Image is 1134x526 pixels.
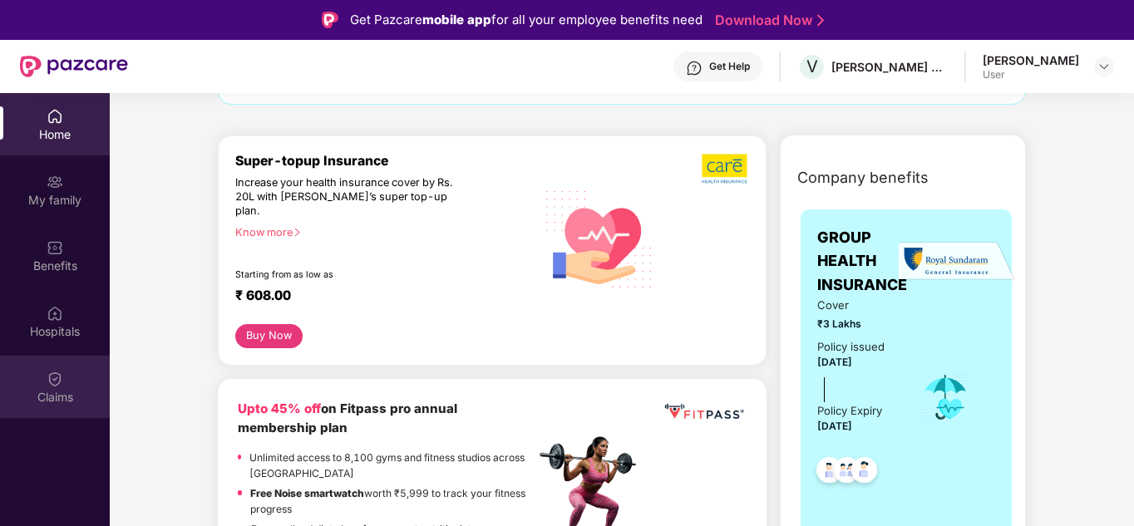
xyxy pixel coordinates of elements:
span: [DATE] [817,420,852,432]
a: Download Now [715,12,819,29]
img: icon [919,370,973,425]
img: svg+xml;base64,PHN2ZyBpZD0iSG9zcGl0YWxzIiB4bWxucz0iaHR0cDovL3d3dy53My5vcmcvMjAwMC9zdmciIHdpZHRoPS... [47,305,63,322]
img: b5dec4f62d2307b9de63beb79f102df3.png [702,153,749,184]
span: right [293,228,302,237]
img: New Pazcare Logo [20,56,128,77]
img: svg+xml;base64,PHN2ZyBpZD0iQ2xhaW0iIHhtbG5zPSJodHRwOi8vd3d3LnczLm9yZy8yMDAwL3N2ZyIgd2lkdGg9IjIwIi... [47,371,63,387]
b: on Fitpass pro annual membership plan [238,401,457,436]
div: Get Help [709,60,750,73]
div: Starting from as low as [235,269,465,281]
img: fppp.png [662,399,747,425]
img: svg+xml;base64,PHN2ZyB4bWxucz0iaHR0cDovL3d3dy53My5vcmcvMjAwMC9zdmciIHdpZHRoPSI0OC45NDMiIGhlaWdodD... [844,452,885,493]
div: Increase your health insurance cover by Rs. 20L with [PERSON_NAME]’s super top-up plan. [235,176,463,219]
div: Get Pazcare for all your employee benefits need [350,10,703,30]
div: ₹ 608.00 [235,288,519,307]
div: User [983,68,1079,81]
img: Stroke [817,12,824,29]
div: Policy Expiry [817,402,882,420]
div: Know more [235,226,525,238]
img: svg+xml;base64,PHN2ZyB4bWxucz0iaHR0cDovL3d3dy53My5vcmcvMjAwMC9zdmciIHdpZHRoPSI0OC45NDMiIGhlaWdodD... [809,452,850,493]
img: svg+xml;base64,PHN2ZyBpZD0iRHJvcGRvd24tMzJ4MzIiIHhtbG5zPSJodHRwOi8vd3d3LnczLm9yZy8yMDAwL3N2ZyIgd2... [1097,60,1111,73]
div: Policy issued [817,338,885,356]
strong: Free Noise smartwatch [250,487,364,499]
img: svg+xml;base64,PHN2ZyB3aWR0aD0iMjAiIGhlaWdodD0iMjAiIHZpZXdCb3g9IjAgMCAyMCAyMCIgZmlsbD0ibm9uZSIgeG... [47,174,63,190]
b: Upto 45% off [238,401,321,416]
img: Logo [322,12,338,28]
div: Super-topup Insurance [235,153,535,169]
img: svg+xml;base64,PHN2ZyB4bWxucz0iaHR0cDovL3d3dy53My5vcmcvMjAwMC9zdmciIHdpZHRoPSI0OC45MTUiIGhlaWdodD... [826,452,867,493]
span: [DATE] [817,356,852,368]
span: Company benefits [797,166,929,189]
button: Buy Now [235,324,303,348]
img: svg+xml;base64,PHN2ZyBpZD0iQmVuZWZpdHMiIHhtbG5zPSJodHRwOi8vd3d3LnczLm9yZy8yMDAwL3N2ZyIgd2lkdGg9Ij... [47,239,63,256]
span: GROUP HEALTH INSURANCE [817,226,907,297]
span: V [806,57,818,76]
p: worth ₹5,999 to track your fitness progress [250,485,535,517]
span: ₹3 Lakhs [817,316,895,332]
img: insurerLogo [899,241,1015,282]
span: Cover [817,297,895,314]
p: Unlimited access to 8,100 gyms and fitness studios across [GEOGRAPHIC_DATA] [249,450,535,481]
img: svg+xml;base64,PHN2ZyB4bWxucz0iaHR0cDovL3d3dy53My5vcmcvMjAwMC9zdmciIHhtbG5zOnhsaW5rPSJodHRwOi8vd3... [535,173,664,303]
img: svg+xml;base64,PHN2ZyBpZD0iSGVscC0zMngzMiIgeG1sbnM9Imh0dHA6Ly93d3cudzMub3JnLzIwMDAvc3ZnIiB3aWR0aD... [686,60,703,76]
img: svg+xml;base64,PHN2ZyBpZD0iSG9tZSIgeG1sbnM9Imh0dHA6Ly93d3cudzMub3JnLzIwMDAvc3ZnIiB3aWR0aD0iMjAiIG... [47,108,63,125]
div: [PERSON_NAME] [983,52,1079,68]
strong: mobile app [422,12,491,27]
div: [PERSON_NAME] ESTATES DEVELOPERS PRIVATE LIMITED [831,59,948,75]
